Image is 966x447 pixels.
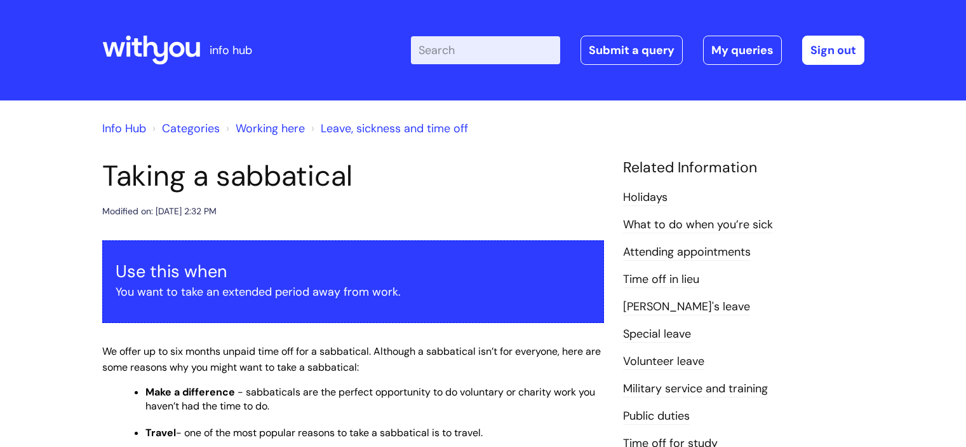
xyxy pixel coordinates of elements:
span: - one of the most popular reasons to take a sabbatical is to travel. [176,426,483,439]
h1: Taking a sabbatical [102,159,604,193]
a: Working here [236,121,305,136]
div: | - [411,36,864,65]
a: Submit a query [580,36,683,65]
a: Info Hub [102,121,146,136]
a: Public duties [623,408,690,425]
a: Sign out [802,36,864,65]
a: Leave, sickness and time off [321,121,468,136]
div: Modified on: [DATE] 2:32 PM [102,203,217,219]
span: We offer up to six months unpaid time off for a sabbatical. Although a sabbatical isn’t for every... [102,345,601,374]
a: Holidays [623,189,667,206]
h3: Use this when [116,261,591,282]
a: [PERSON_NAME]'s leave [623,299,750,315]
strong: Travel [145,426,176,439]
p: You want to take an extended period away from work. [116,282,591,302]
a: What to do when you’re sick [623,217,773,233]
strong: Make a difference [145,385,235,399]
li: Working here [223,118,305,139]
h4: Related Information [623,159,864,177]
a: Attending appointments [623,244,751,261]
li: Leave, sickness and time off [308,118,468,139]
input: Search [411,36,560,64]
li: Solution home [149,118,220,139]
a: Volunteer leave [623,354,704,370]
a: My queries [703,36,782,65]
span: - sabbaticals are the perfect opportunity to do voluntary or charity work you haven’t had the tim... [145,385,595,413]
a: Military service and training [623,381,768,397]
a: Special leave [623,326,691,343]
a: Categories [162,121,220,136]
p: info hub [210,40,252,60]
a: Time off in lieu [623,272,699,288]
